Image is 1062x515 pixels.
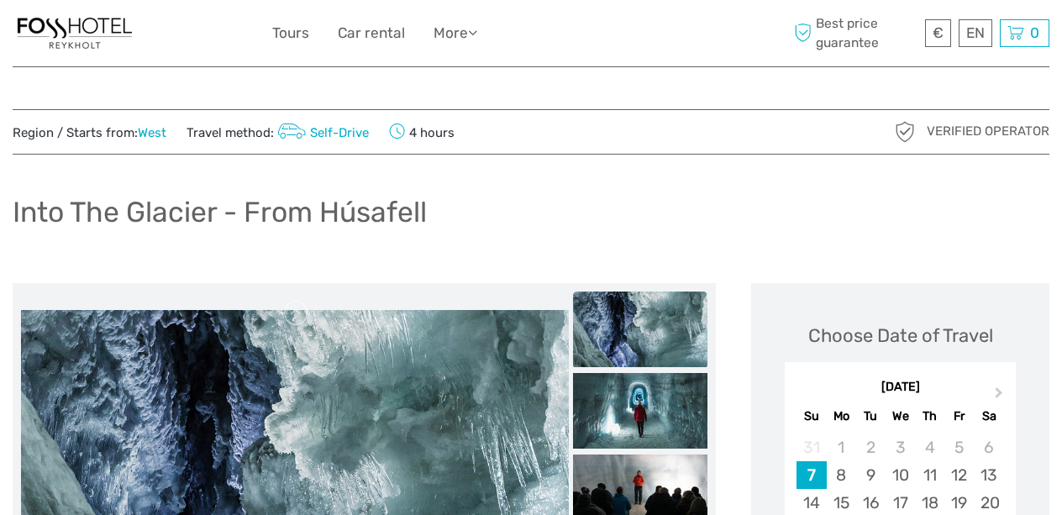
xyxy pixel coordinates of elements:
[944,461,974,489] div: Choose Friday, September 12th, 2025
[856,405,886,428] div: Tu
[796,434,826,461] div: Not available Sunday, August 31st, 2025
[808,323,993,349] div: Choose Date of Travel
[1028,24,1042,41] span: 0
[915,434,944,461] div: Not available Thursday, September 4th, 2025
[856,461,886,489] div: Choose Tuesday, September 9th, 2025
[187,120,369,144] span: Travel method:
[933,24,944,41] span: €
[791,14,922,51] span: Best price guarantee
[13,195,427,229] h1: Into The Glacier - From Húsafell
[915,405,944,428] div: Th
[13,13,137,54] img: 1325-d350bf88-f202-48e6-ba09-5fbd552f958d_logo_small.jpg
[827,405,856,428] div: Mo
[796,461,826,489] div: Choose Sunday, September 7th, 2025
[974,434,1003,461] div: Not available Saturday, September 6th, 2025
[272,21,309,45] a: Tours
[827,461,856,489] div: Choose Monday, September 8th, 2025
[827,434,856,461] div: Not available Monday, September 1st, 2025
[886,434,915,461] div: Not available Wednesday, September 3rd, 2025
[959,19,992,47] div: EN
[796,405,826,428] div: Su
[338,21,405,45] a: Car rental
[434,21,477,45] a: More
[856,434,886,461] div: Not available Tuesday, September 2nd, 2025
[573,373,707,449] img: f5f6a7276da940cca84ac4481c79a8bd_slider_thumbnail.jpeg
[274,125,369,140] a: Self-Drive
[974,405,1003,428] div: Sa
[193,26,213,46] button: Open LiveChat chat widget
[886,405,915,428] div: We
[785,379,1016,397] div: [DATE]
[944,405,974,428] div: Fr
[389,120,455,144] span: 4 hours
[886,461,915,489] div: Choose Wednesday, September 10th, 2025
[138,125,166,140] a: West
[24,29,190,43] p: We're away right now. Please check back later!
[573,292,707,367] img: 6087b4568be948c9821db27cad269112_slider_thumbnail.png
[13,124,166,142] span: Region / Starts from:
[944,434,974,461] div: Not available Friday, September 5th, 2025
[891,118,918,145] img: verified_operator_grey_128.png
[915,461,944,489] div: Choose Thursday, September 11th, 2025
[987,383,1014,410] button: Next Month
[927,123,1049,140] span: Verified Operator
[974,461,1003,489] div: Choose Saturday, September 13th, 2025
